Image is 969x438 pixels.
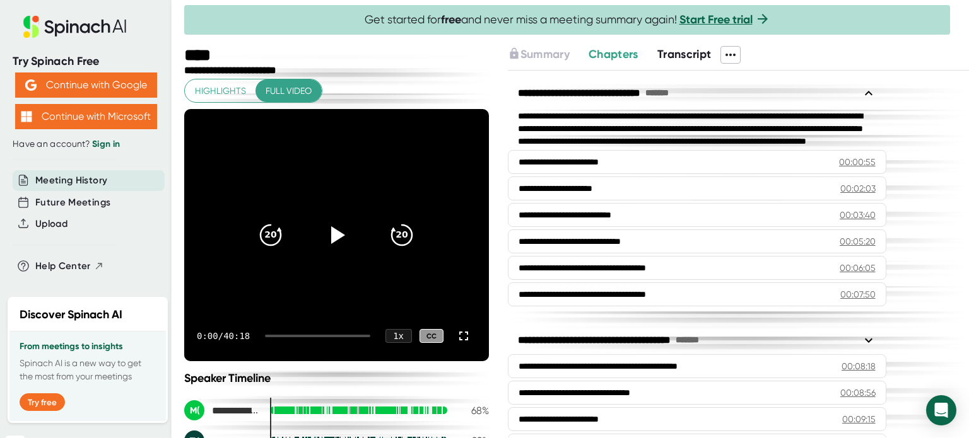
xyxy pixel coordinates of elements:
b: free [441,13,461,26]
button: Continue with Google [15,72,157,98]
img: Aehbyd4JwY73AAAAAElFTkSuQmCC [25,79,37,91]
div: Upgrade to access [508,46,589,64]
button: Help Center [35,259,104,274]
div: M( [184,400,204,420]
div: Open Intercom Messenger [926,395,956,425]
h2: Discover Spinach AI [20,306,122,323]
button: Chapters [589,46,638,63]
span: Get started for and never miss a meeting summary again! [365,13,770,27]
button: Highlights [185,79,256,103]
div: 1 x [385,329,412,343]
span: Chapters [589,47,638,61]
a: Sign in [92,139,120,149]
span: Help Center [35,259,91,274]
button: Full video [255,79,322,103]
span: Highlights [195,83,246,99]
div: Have an account? [13,139,159,150]
div: 00:06:05 [840,262,876,274]
button: Upload [35,217,68,231]
div: 00:05:20 [840,235,876,248]
div: 00:02:03 [840,182,876,195]
button: Summary [508,46,570,63]
button: Future Meetings [35,195,110,210]
button: Try free [20,393,65,411]
a: Start Free trial [679,13,753,26]
button: Continue with Microsoft [15,104,157,129]
div: 00:09:15 [842,413,876,425]
div: 0:00 / 40:18 [197,331,250,341]
p: Spinach AI is a new way to get the most from your meetings [20,357,156,383]
div: 68 % [457,405,489,417]
div: 00:07:50 [840,288,876,301]
div: Speaker Timeline [184,371,489,385]
div: 00:00:55 [839,156,876,168]
span: Transcript [657,47,712,61]
div: 00:08:56 [840,386,876,399]
div: 00:03:40 [840,209,876,221]
div: Try Spinach Free [13,54,159,69]
div: 00:08:18 [842,360,876,372]
div: Moser, Travis (DG-PAS) [184,400,260,420]
h3: From meetings to insights [20,342,156,352]
button: Meeting History [35,173,107,188]
div: CC [420,329,443,343]
span: Full video [266,83,312,99]
button: Transcript [657,46,712,63]
span: Summary [520,47,570,61]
